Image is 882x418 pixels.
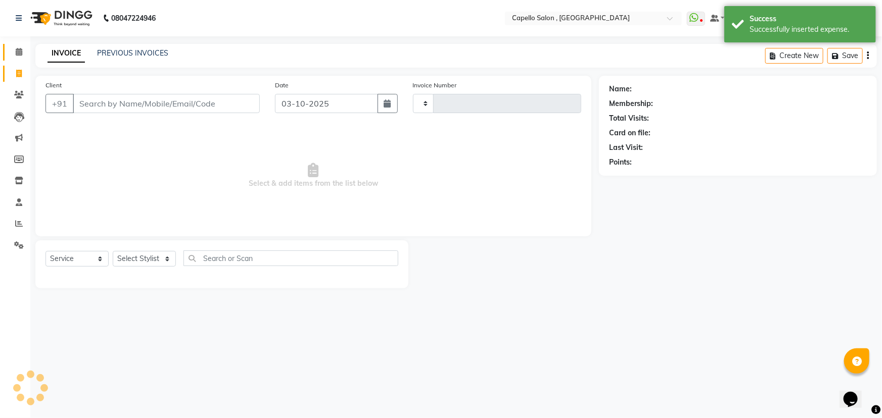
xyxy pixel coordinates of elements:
button: +91 [45,94,74,113]
div: Card on file: [609,128,651,138]
label: Date [275,81,289,90]
iframe: chat widget [840,378,872,408]
label: Invoice Number [413,81,457,90]
button: Save [827,48,863,64]
div: Membership: [609,98,653,109]
div: Success [750,14,868,24]
img: logo [26,4,95,32]
div: Points: [609,157,632,168]
input: Search by Name/Mobile/Email/Code [73,94,260,113]
div: Successfully inserted expense. [750,24,868,35]
div: Last Visit: [609,142,643,153]
div: Total Visits: [609,113,649,124]
span: Select & add items from the list below [45,125,581,226]
a: INVOICE [48,44,85,63]
button: Create New [765,48,823,64]
b: 08047224946 [111,4,156,32]
label: Client [45,81,62,90]
div: Name: [609,84,632,94]
input: Search or Scan [183,250,398,266]
a: PREVIOUS INVOICES [97,48,168,58]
